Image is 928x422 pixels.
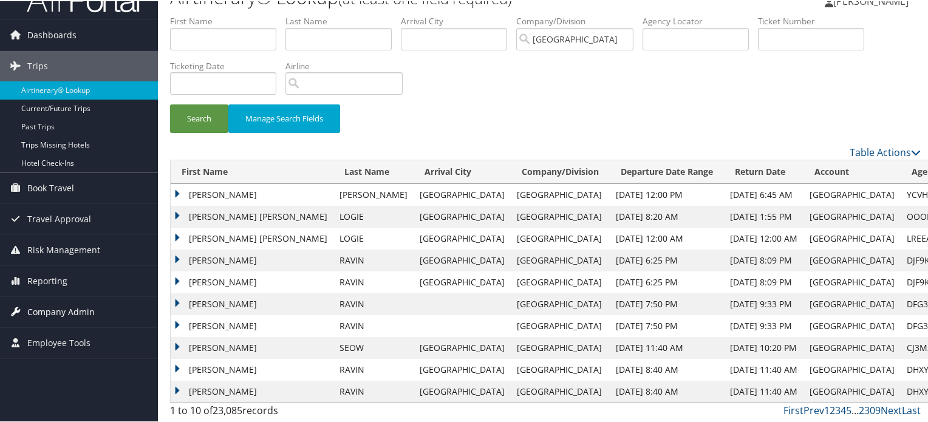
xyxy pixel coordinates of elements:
td: [GEOGRAPHIC_DATA] [414,205,511,226]
td: [DATE] 10:20 PM [724,336,803,358]
th: Last Name: activate to sort column ascending [333,159,414,183]
td: RAVIN [333,270,414,292]
label: Company/Division [516,14,643,26]
td: [GEOGRAPHIC_DATA] [414,183,511,205]
span: Employee Tools [27,327,90,357]
td: [PERSON_NAME] [171,292,333,314]
td: [GEOGRAPHIC_DATA] [803,205,901,226]
label: Arrival City [401,14,516,26]
th: First Name: activate to sort column ascending [171,159,333,183]
td: [PERSON_NAME] [171,248,333,270]
label: Ticketing Date [170,59,285,71]
td: LOGIE [333,226,414,248]
td: [GEOGRAPHIC_DATA] [511,270,610,292]
th: Arrival City: activate to sort column ascending [414,159,511,183]
td: [DATE] 7:50 PM [610,314,724,336]
td: [DATE] 12:00 AM [724,226,803,248]
td: [GEOGRAPHIC_DATA] [511,248,610,270]
td: [DATE] 6:45 AM [724,183,803,205]
td: LOGIE [333,205,414,226]
td: [PERSON_NAME] [171,358,333,379]
td: [GEOGRAPHIC_DATA] [511,314,610,336]
td: [GEOGRAPHIC_DATA] [511,358,610,379]
td: [GEOGRAPHIC_DATA] [803,183,901,205]
td: [GEOGRAPHIC_DATA] [803,292,901,314]
td: [GEOGRAPHIC_DATA] [803,248,901,270]
td: [PERSON_NAME] [PERSON_NAME] [171,205,333,226]
td: [GEOGRAPHIC_DATA] [414,379,511,401]
td: [GEOGRAPHIC_DATA] [511,205,610,226]
a: Table Actions [850,145,921,158]
td: [PERSON_NAME] [171,379,333,401]
td: [DATE] 8:09 PM [724,248,803,270]
a: 2309 [859,403,881,416]
a: 4 [841,403,846,416]
td: [GEOGRAPHIC_DATA] [414,248,511,270]
td: [DATE] 11:40 AM [724,358,803,379]
td: [DATE] 11:40 AM [724,379,803,401]
td: [GEOGRAPHIC_DATA] [803,226,901,248]
a: Prev [803,403,824,416]
td: [DATE] 9:33 PM [724,314,803,336]
a: Next [881,403,902,416]
td: [DATE] 11:40 AM [610,336,724,358]
td: [PERSON_NAME] [171,270,333,292]
a: Last [902,403,921,416]
td: [PERSON_NAME] [171,336,333,358]
th: Departure Date Range: activate to sort column ascending [610,159,724,183]
span: Book Travel [27,172,74,202]
td: [DATE] 6:25 PM [610,248,724,270]
td: [DATE] 7:50 PM [610,292,724,314]
td: [GEOGRAPHIC_DATA] [803,336,901,358]
th: Company/Division [511,159,610,183]
a: 2 [830,403,835,416]
td: [DATE] 1:55 PM [724,205,803,226]
td: RAVIN [333,314,414,336]
th: Account: activate to sort column ascending [803,159,901,183]
td: [DATE] 8:40 AM [610,379,724,401]
a: First [783,403,803,416]
label: First Name [170,14,285,26]
td: [GEOGRAPHIC_DATA] [414,358,511,379]
td: [GEOGRAPHIC_DATA] [803,270,901,292]
td: [GEOGRAPHIC_DATA] [414,226,511,248]
button: Search [170,103,228,132]
td: [PERSON_NAME] [171,183,333,205]
td: RAVIN [333,248,414,270]
td: RAVIN [333,292,414,314]
a: 3 [835,403,841,416]
td: [DATE] 8:09 PM [724,270,803,292]
td: [GEOGRAPHIC_DATA] [803,314,901,336]
button: Manage Search Fields [228,103,340,132]
a: 5 [846,403,851,416]
td: [GEOGRAPHIC_DATA] [511,183,610,205]
a: 1 [824,403,830,416]
td: [GEOGRAPHIC_DATA] [803,379,901,401]
td: [GEOGRAPHIC_DATA] [511,226,610,248]
span: Risk Management [27,234,100,264]
span: Travel Approval [27,203,91,233]
td: [DATE] 8:20 AM [610,205,724,226]
label: Airline [285,59,412,71]
label: Agency Locator [643,14,758,26]
span: Company Admin [27,296,95,326]
td: [DATE] 12:00 AM [610,226,724,248]
td: [DATE] 12:00 PM [610,183,724,205]
label: Last Name [285,14,401,26]
td: [DATE] 9:33 PM [724,292,803,314]
span: Reporting [27,265,67,295]
td: [GEOGRAPHIC_DATA] [414,336,511,358]
span: Dashboards [27,19,77,49]
td: [DATE] 8:40 AM [610,358,724,379]
td: [PERSON_NAME] [333,183,414,205]
td: [PERSON_NAME] [PERSON_NAME] [171,226,333,248]
td: [GEOGRAPHIC_DATA] [511,336,610,358]
td: SEOW [333,336,414,358]
td: RAVIN [333,379,414,401]
td: RAVIN [333,358,414,379]
label: Ticket Number [758,14,873,26]
th: Return Date: activate to sort column ascending [724,159,803,183]
td: [GEOGRAPHIC_DATA] [803,358,901,379]
td: [GEOGRAPHIC_DATA] [414,270,511,292]
span: 23,085 [213,403,242,416]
